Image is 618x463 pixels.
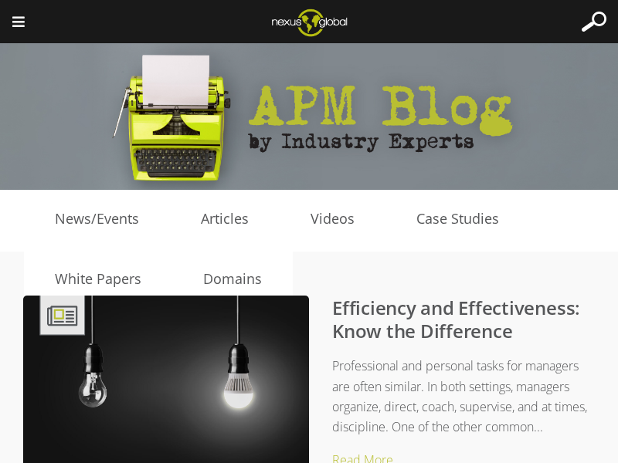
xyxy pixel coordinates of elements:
[54,356,595,437] p: Professional and personal tasks for managers are often similar. In both settings, managers organi...
[24,208,170,231] a: News/Events
[385,208,530,231] a: Case Studies
[170,208,280,231] a: Articles
[332,295,580,343] a: Efficiency and Effectiveness: Know the Difference
[260,4,359,41] img: Nexus Global
[280,208,385,231] a: Videos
